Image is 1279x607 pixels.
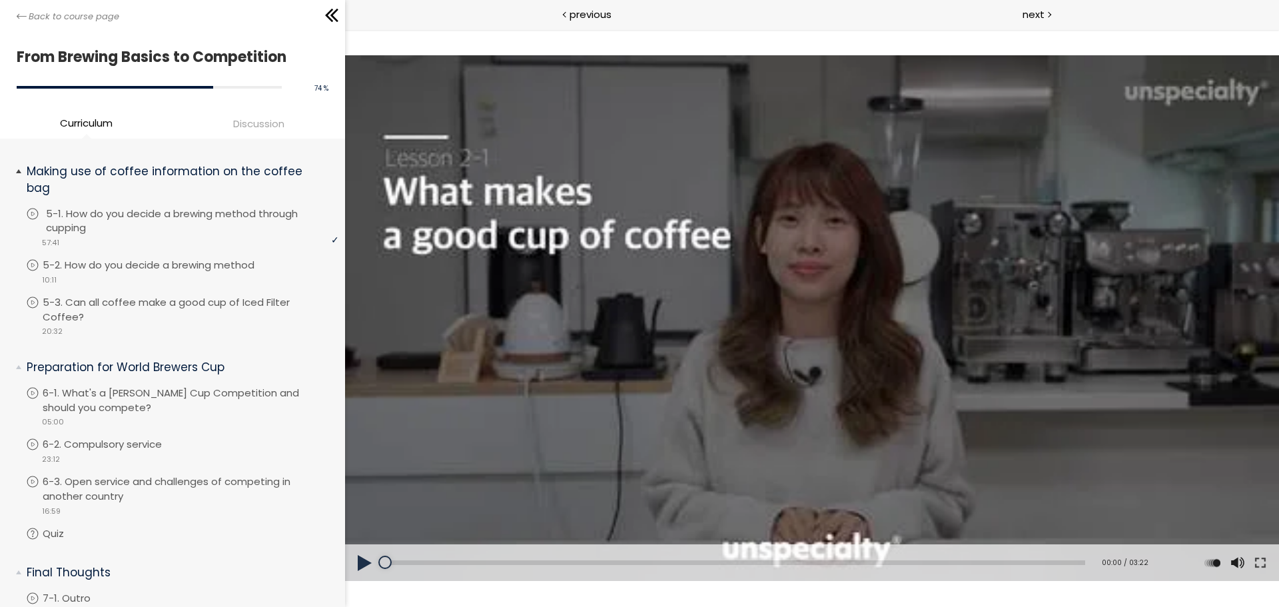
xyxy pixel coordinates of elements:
[1023,7,1045,22] span: next
[42,237,59,249] span: 57:41
[60,115,113,131] span: Curriculum
[570,7,612,22] span: previous
[855,515,879,552] div: Change playback rate
[314,83,328,93] span: 74 %
[881,515,901,552] button: Volume
[857,515,877,552] button: Play back rate
[27,564,328,581] p: Final Thoughts
[17,45,322,69] h1: From Brewing Basics to Competition
[29,10,119,23] span: Back to course page
[42,275,57,286] span: 10:11
[752,528,803,539] div: 00:00 / 03:22
[46,207,342,236] p: 5-1. How do you decide a brewing method through cupping
[27,359,328,376] p: Preparation for World Brewers Cup
[17,10,119,23] a: Back to course page
[27,163,328,196] p: Making use of coffee information on the coffee bag
[233,116,284,131] span: Discussion
[43,258,281,273] p: 5-2. How do you decide a brewing method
